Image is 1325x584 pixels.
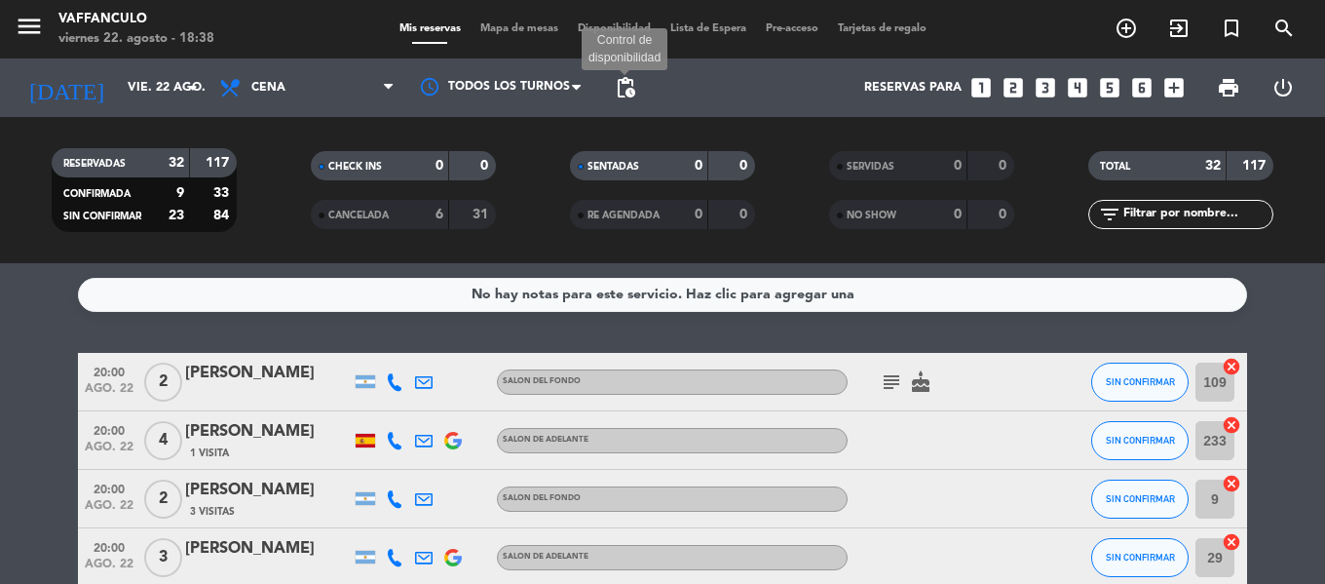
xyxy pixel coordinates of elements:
span: RESERVADAS [63,159,126,169]
span: Cena [251,81,285,95]
span: SERVIDAS [847,162,894,172]
i: power_settings_new [1271,76,1295,99]
span: CANCELADA [328,211,389,220]
i: add_box [1161,75,1187,100]
strong: 0 [695,159,702,173]
i: cancel [1222,474,1241,493]
button: SIN CONFIRMAR [1091,363,1189,402]
span: SALON DEL FONDO [503,377,581,385]
strong: 31 [473,208,492,221]
span: Pre-acceso [756,23,828,34]
span: ago. 22 [85,499,133,522]
strong: 117 [206,156,233,170]
span: 20:00 [85,477,133,499]
i: looks_6 [1129,75,1155,100]
span: SALON DE ADELANTE [503,553,588,561]
span: 1 Visita [190,446,229,461]
strong: 0 [954,159,962,173]
span: NO SHOW [847,211,896,220]
i: looks_3 [1033,75,1058,100]
div: Vaffanculo [58,10,214,29]
i: looks_4 [1065,75,1090,100]
strong: 84 [213,209,233,222]
i: looks_one [968,75,994,100]
div: [PERSON_NAME] [185,536,351,562]
span: 4 [144,421,182,460]
i: looks_two [1001,75,1026,100]
span: 3 [144,538,182,577]
span: 20:00 [85,418,133,441]
span: 20:00 [85,535,133,558]
span: SIN CONFIRMAR [1106,552,1175,563]
img: google-logo.png [444,432,462,449]
span: Lista de Espera [661,23,756,34]
div: [PERSON_NAME] [185,419,351,445]
strong: 0 [999,208,1010,221]
div: [PERSON_NAME] [185,478,351,503]
i: cake [909,370,932,394]
span: RE AGENDADA [587,211,660,220]
button: menu [15,12,44,48]
strong: 9 [176,186,184,200]
span: ago. 22 [85,558,133,580]
i: add_circle_outline [1115,17,1138,40]
strong: 0 [999,159,1010,173]
span: 20:00 [85,360,133,382]
strong: 23 [169,209,184,222]
i: looks_5 [1097,75,1122,100]
i: menu [15,12,44,41]
span: print [1217,76,1240,99]
i: cancel [1222,415,1241,435]
strong: 0 [435,159,443,173]
span: Mis reservas [390,23,471,34]
i: subject [880,370,903,394]
span: CHECK INS [328,162,382,172]
strong: 117 [1242,159,1269,173]
strong: 0 [695,208,702,221]
span: SIN CONFIRMAR [63,212,141,221]
strong: 0 [480,159,492,173]
span: SIN CONFIRMAR [1106,376,1175,387]
span: SALON DE ADELANTE [503,436,588,444]
div: Control de disponibilidad [582,28,667,71]
strong: 0 [954,208,962,221]
i: turned_in_not [1220,17,1243,40]
div: LOG OUT [1256,58,1310,117]
i: filter_list [1098,203,1121,226]
span: SIN CONFIRMAR [1106,435,1175,446]
span: 2 [144,480,182,519]
div: No hay notas para este servicio. Haz clic para agregar una [472,284,854,306]
button: SIN CONFIRMAR [1091,421,1189,460]
i: [DATE] [15,66,118,109]
span: TOTAL [1100,162,1130,172]
span: Mapa de mesas [471,23,568,34]
span: SALON DEL FONDO [503,494,581,502]
span: SIN CONFIRMAR [1106,493,1175,504]
strong: 32 [1205,159,1221,173]
span: pending_actions [614,76,637,99]
button: SIN CONFIRMAR [1091,480,1189,519]
div: viernes 22. agosto - 18:38 [58,29,214,49]
strong: 0 [739,208,751,221]
i: arrow_drop_down [181,76,205,99]
i: cancel [1222,357,1241,376]
i: cancel [1222,532,1241,552]
span: 2 [144,363,182,402]
span: 3 Visitas [190,504,235,520]
input: Filtrar por nombre... [1121,204,1272,225]
span: Tarjetas de regalo [828,23,936,34]
span: ago. 22 [85,441,133,463]
button: SIN CONFIRMAR [1091,538,1189,577]
i: search [1272,17,1296,40]
strong: 6 [435,208,443,221]
span: ago. 22 [85,382,133,405]
div: [PERSON_NAME] [185,361,351,386]
span: Disponibilidad [568,23,661,34]
strong: 33 [213,186,233,200]
span: Reservas para [864,81,962,95]
strong: 0 [739,159,751,173]
span: SENTADAS [587,162,639,172]
i: exit_to_app [1167,17,1191,40]
strong: 32 [169,156,184,170]
span: CONFIRMADA [63,189,131,199]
